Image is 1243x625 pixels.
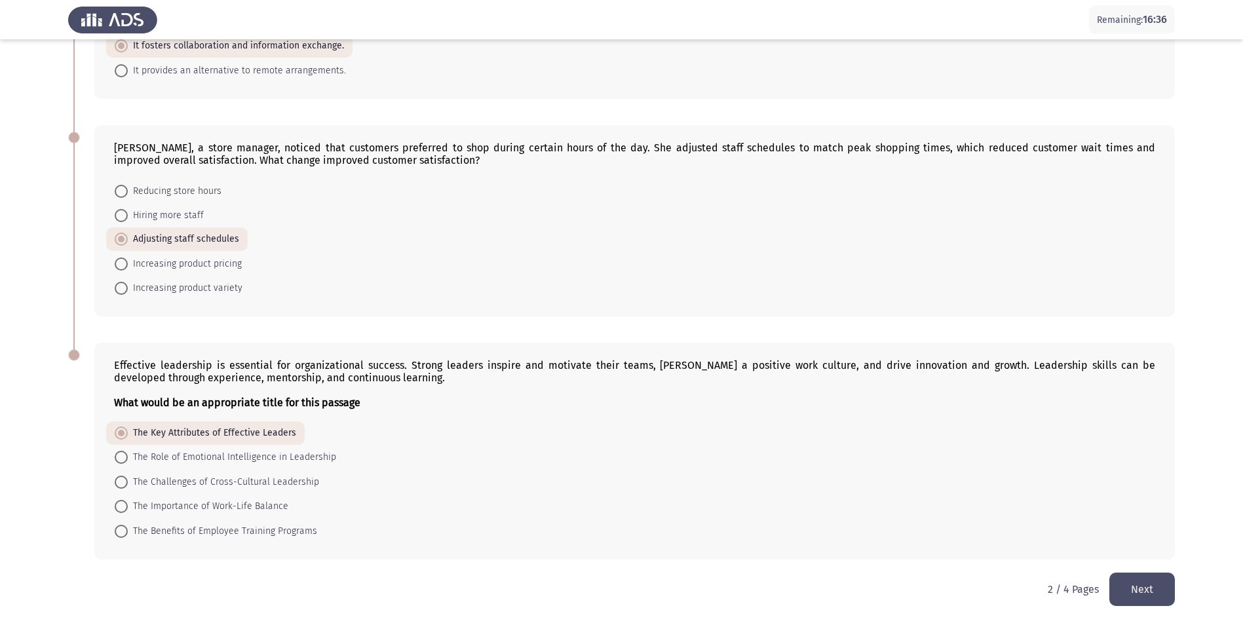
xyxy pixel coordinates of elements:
[128,425,296,441] span: The Key Attributes of Effective Leaders
[1048,583,1099,596] p: 2 / 4 Pages
[128,231,239,247] span: Adjusting staff schedules
[128,449,336,465] span: The Role of Emotional Intelligence in Leadership
[128,38,344,54] span: It fosters collaboration and information exchange.
[1097,12,1167,28] p: Remaining:
[128,474,319,490] span: The Challenges of Cross-Cultural Leadership
[1143,13,1167,26] span: 16:36
[128,183,221,199] span: Reducing store hours
[128,499,288,514] span: The Importance of Work-Life Balance
[128,523,317,539] span: The Benefits of Employee Training Programs
[128,256,242,272] span: Increasing product pricing
[128,208,204,223] span: Hiring more staff
[68,1,157,38] img: Assess Talent Management logo
[128,280,242,296] span: Increasing product variety
[114,359,1155,409] div: Effective leadership is essential for organizational success. Strong leaders inspire and motivate...
[128,63,346,79] span: It provides an alternative to remote arrangements.
[1109,573,1175,606] button: load next page
[114,142,1155,166] div: [PERSON_NAME], a store manager, noticed that customers preferred to shop during certain hours of ...
[114,396,360,409] b: What would be an appropriate title for this passage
